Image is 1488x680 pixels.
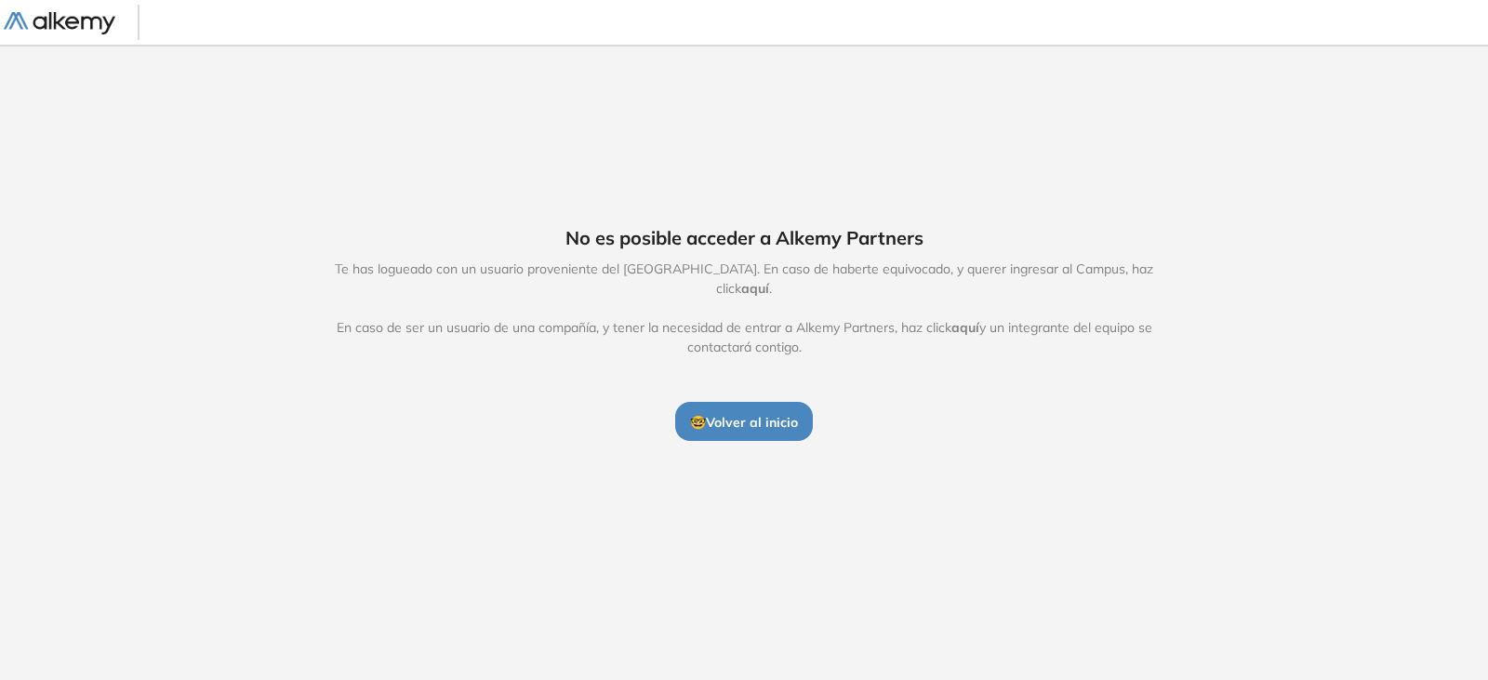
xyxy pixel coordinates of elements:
[565,224,923,252] span: No es posible acceder a Alkemy Partners
[1153,464,1488,680] div: Widget de chat
[315,260,1173,357] span: Te has logueado con un usuario proveniente del [GEOGRAPHIC_DATA]. En caso de haberte equivocado, ...
[4,12,115,35] img: Logo
[675,402,813,441] button: 🤓Volver al inicio
[951,319,979,336] span: aquí
[1153,464,1488,680] iframe: Chat Widget
[690,414,798,431] span: 🤓 Volver al inicio
[741,280,769,297] span: aquí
